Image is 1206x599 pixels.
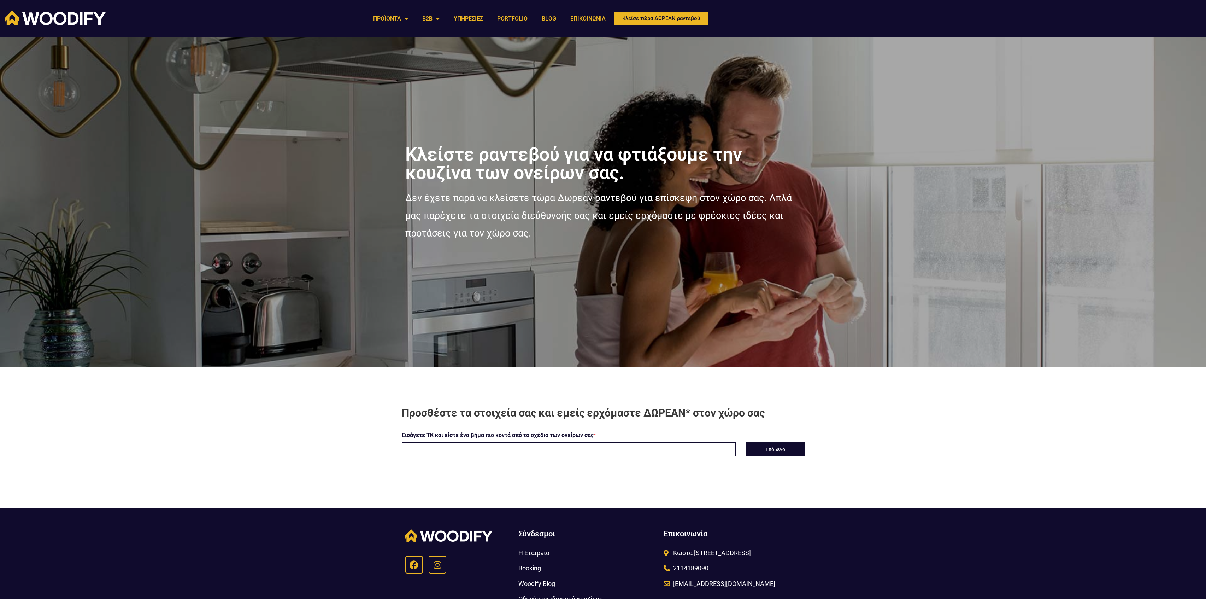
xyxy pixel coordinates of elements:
[518,547,549,559] span: Η Εταιρεία
[415,11,447,27] a: B2B
[664,562,800,574] a: 2114189090
[664,529,707,538] span: Επικοινωνία
[518,578,555,589] span: Woodify Blog
[746,442,805,456] button: Επόμενο
[622,16,700,21] span: Κλείσε τώρα ΔΩΡΕΑΝ ραντεβού
[405,145,801,182] h1: Κλείστε ραντεβού για να φτιάξουμε την κουζίνα των ονείρων σας.
[664,578,800,589] a: [EMAIL_ADDRESS][DOMAIN_NAME]
[366,11,415,27] a: ΠΡΟΪΟΝΤΑ
[5,11,106,25] img: Woodify
[518,562,541,574] span: Booking
[490,11,535,27] a: PORTFOLIO
[518,562,656,574] a: Booking
[405,529,493,542] img: Woodify
[405,189,801,242] p: Δεν έχετε παρά να κλείσετε τώρα Δωρεάν ραντεβού για επίσκεψη στον χώρο σας. Απλά μας παρέχετε τα ...
[366,11,613,27] nav: Menu
[402,430,596,441] label: Εισάγετε ΤΚ και είστε ένα βήμα πιο κοντά από το σχέδιο των ονείρων σας
[518,547,656,559] a: Η Εταιρεία
[671,562,708,574] span: 2114189090
[535,11,563,27] a: BLOG
[402,406,805,420] h2: Προσθέστε τα στοιχεία σας και εμείς ερχόμαστε ΔΩΡΕΑΝ* στον χώρο σας
[671,578,775,589] span: [EMAIL_ADDRESS][DOMAIN_NAME]
[518,578,656,589] a: Woodify Blog
[447,11,490,27] a: ΥΠΗΡΕΣΙΕΣ
[613,11,710,27] a: Κλείσε τώρα ΔΩΡΕΑΝ ραντεβού
[671,547,751,559] span: Κώστα [STREET_ADDRESS]
[563,11,613,27] a: ΕΠΙΚΟΙΝΩΝΙΑ
[518,529,555,538] span: Σύνδεσμοι
[664,547,800,559] a: Κώστα [STREET_ADDRESS]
